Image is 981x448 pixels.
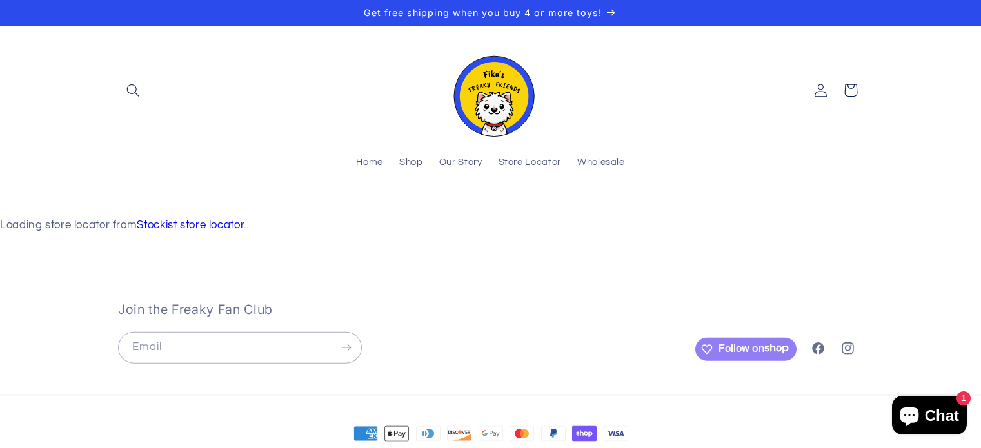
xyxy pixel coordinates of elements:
span: Wholesale [577,157,625,169]
a: Home [348,149,391,177]
button: Subscribe [332,327,361,358]
a: Shop [391,149,431,177]
a: Store Locator [490,149,569,177]
span: Our Story [439,157,482,169]
a: Fika's Freaky Friends [441,39,541,142]
span: Shop [399,157,423,169]
a: Stockist store locator [137,219,244,231]
span: Store Locator [499,157,561,169]
a: Wholesale [569,149,633,177]
inbox-online-store-chat: Shopify online store chat [888,396,971,438]
a: Our Story [431,149,490,177]
img: Fika's Freaky Friends [446,44,536,137]
span: Get free shipping when you buy 4 or more toys! [364,7,602,18]
span: Home [356,157,383,169]
summary: Search [118,75,148,105]
h2: Join the Freaky Fan Club [118,297,689,313]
